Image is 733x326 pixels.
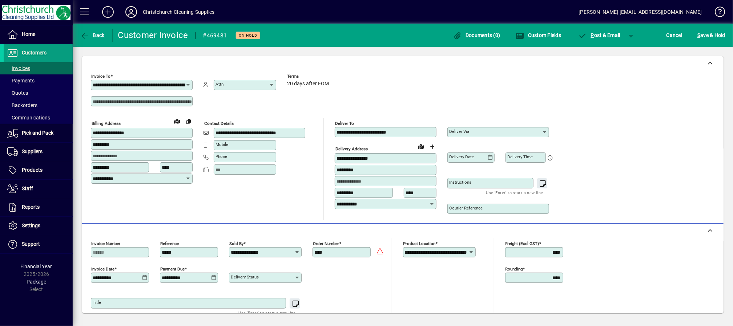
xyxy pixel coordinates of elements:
span: Cancel [666,29,682,41]
mat-label: Invoice To [91,74,110,79]
span: Products [22,167,43,173]
span: Reports [22,204,40,210]
mat-label: Attn [216,82,223,87]
span: Financial Year [21,264,52,269]
a: Reports [4,198,73,216]
a: Staff [4,180,73,198]
mat-label: Freight (excl GST) [506,241,539,246]
span: On hold [239,33,257,38]
span: ave & Hold [697,29,725,41]
mat-label: Reference [160,241,179,246]
button: Copy to Delivery address [183,115,194,127]
mat-label: Mobile [216,142,228,147]
span: Quotes [7,90,28,96]
mat-label: Rounding [506,266,523,272]
mat-label: Title [93,300,101,305]
a: Home [4,25,73,44]
a: Knowledge Base [709,1,724,25]
span: Pick and Pack [22,130,53,136]
span: Back [80,32,105,38]
span: P [591,32,594,38]
span: S [697,32,700,38]
button: Documents (0) [451,29,502,42]
span: Communications [7,115,50,121]
span: ost & Email [578,32,620,38]
button: Cancel [665,29,684,42]
mat-label: Delivery status [231,274,259,280]
a: Quotes [4,87,73,99]
button: Post & Email [575,29,624,42]
a: Backorders [4,99,73,111]
button: Back [78,29,106,42]
span: Backorders [7,102,37,108]
div: Customer Invoice [118,29,188,41]
mat-label: Invoice number [91,241,120,246]
button: Custom Fields [514,29,563,42]
mat-label: Phone [216,154,227,159]
a: Communications [4,111,73,124]
app-page-header-button: Back [73,29,113,42]
span: Package [27,279,46,285]
span: Invoices [7,65,30,71]
a: Invoices [4,62,73,74]
mat-label: Invoice date [91,266,114,272]
button: Profile [120,5,143,19]
mat-label: Delivery time [507,154,533,159]
mat-hint: Use 'Enter' to start a new line [239,309,296,317]
a: Pick and Pack [4,124,73,142]
a: Settings [4,217,73,235]
a: Products [4,161,73,179]
span: Documents (0) [453,32,500,38]
div: Christchurch Cleaning Supplies [143,6,214,18]
a: Support [4,235,73,253]
mat-label: Payment due [160,266,185,272]
span: Customers [22,50,47,56]
span: Suppliers [22,148,43,154]
div: #469481 [203,30,227,41]
mat-hint: Use 'Enter' to start a new line [486,188,543,197]
span: Custom Fields [516,32,561,38]
span: Settings [22,223,40,228]
button: Add [96,5,120,19]
button: Save & Hold [696,29,727,42]
a: Suppliers [4,143,73,161]
span: Home [22,31,35,37]
a: View on map [171,115,183,127]
span: Support [22,241,40,247]
span: Staff [22,186,33,191]
span: Payments [7,78,35,83]
a: Payments [4,74,73,87]
mat-label: Sold by [229,241,243,246]
div: [PERSON_NAME] [EMAIL_ADDRESS][DOMAIN_NAME] [579,6,702,18]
